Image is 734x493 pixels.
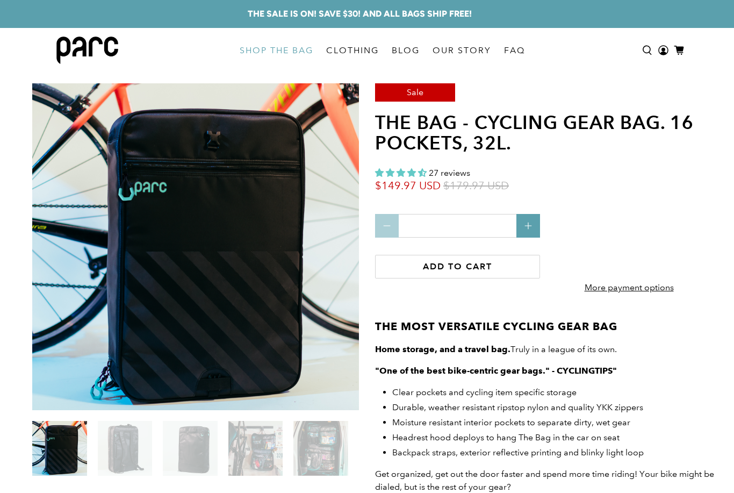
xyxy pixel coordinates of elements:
[392,402,643,412] span: Durable, weather resistant ripstop nylon and quality YKK zippers
[382,344,617,354] span: Truly in a league of its own.
[426,35,498,66] a: OUR STORY
[32,83,359,410] img: Parc cycling gear bag zipped up and standing upright in front of a road bike. A black bike gear b...
[429,168,470,178] span: 27 reviews
[56,37,118,64] img: parc bag logo
[375,179,441,192] span: $149.97 USD
[382,344,510,354] strong: ome storage, and a travel bag.
[423,261,492,271] span: Add to cart
[392,417,630,427] span: Moisture resistant interior pockets to separate dirty, wet gear
[392,447,644,458] span: Backpack straps, exterior reflective printing and blinky light loop
[385,35,426,66] a: BLOG
[392,387,577,397] span: Clear pockets and cycling item specific storage
[375,344,382,354] strong: H
[375,168,427,178] span: 4.33 stars
[375,469,714,492] span: Get organized, get out the door faster and spend more time riding! Your bike might be dialed, but...
[320,35,385,66] a: CLOTHING
[375,320,617,333] strong: THE MOST VERSATILE CYCLING GEAR BAG
[375,366,617,376] strong: "One of the best bike-centric gear bags." - CYCLINGTIPS"
[375,112,718,154] h1: THE BAG - cycling gear bag. 16 pockets, 32L.
[248,8,472,20] a: THE SALE IS ON! SAVE $30! AND ALL BAGS SHIP FREE!
[392,432,620,442] span: Headrest hood deploys to hang The Bag in the car on seat
[498,35,531,66] a: FAQ
[407,87,423,97] span: Sale
[563,274,695,308] a: More payment options
[443,179,509,192] span: $179.97 USD
[233,35,320,66] a: SHOP THE BAG
[233,28,531,73] nav: main navigation
[375,255,540,278] button: Add to cart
